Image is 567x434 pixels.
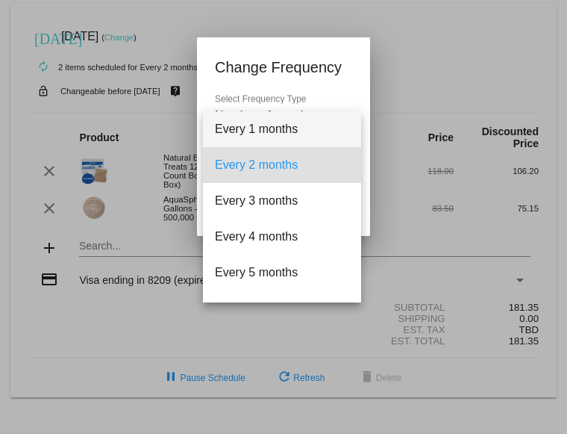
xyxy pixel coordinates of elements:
span: Every 2 months [215,147,349,183]
span: Every 3 months [215,183,349,219]
span: Every 5 months [215,255,349,291]
span: Every 4 months [215,219,349,255]
span: Every 1 months [215,111,349,147]
span: Every 6 months [215,291,349,326]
